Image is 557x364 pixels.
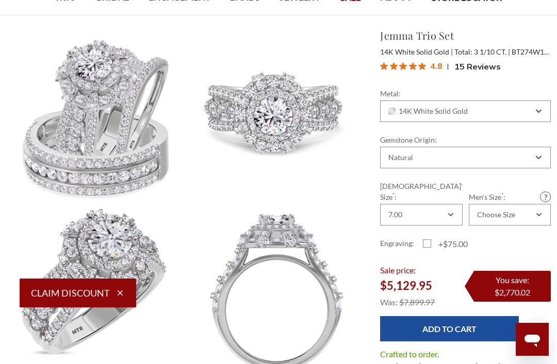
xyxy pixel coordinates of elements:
[495,275,530,297] span: You save: $2,770.02
[399,297,435,307] span: $7,899.97
[469,192,551,202] label: Men's Size :
[380,28,551,43] h1: Jemma Trio Set
[469,204,551,226] div: Combobox
[380,47,453,56] span: 14K White Solid Gold
[388,153,413,162] div: Natural
[380,134,551,145] label: Gemstone Origin:
[516,323,549,356] iframe: Button to launch messaging window
[380,279,432,292] span: $5,129.95
[525,316,551,342] a: Wish Lists
[477,211,515,219] div: Choose Size
[540,192,551,202] a: Size Guide
[60,14,71,15] button: submenu toggle
[380,88,551,99] label: Metal:
[380,147,551,168] div: Combobox
[380,181,463,202] label: [DEMOGRAPHIC_DATA]' Size :
[454,59,501,74] span: 15 Reviews
[388,107,468,115] span: 14K White Solid Gold
[107,14,118,15] button: submenu toggle
[380,238,423,250] label: Engraving:
[186,28,364,206] img: Photo of Jemma 3 1/10 ct tw. Round Solitaire Trio Set 14K White Gold [BT274WE-R070]
[380,59,501,74] button: Rated 4.8 out of 5 stars from 15 reviews. Jump to reviews.
[380,348,439,360] dt: Crafted to order.
[423,238,468,250] label: +$75.00
[295,14,305,15] button: submenu toggle
[380,265,416,275] span: Sale price:
[380,297,398,307] span: Was:
[380,204,463,226] div: Combobox
[20,279,136,307] button: Claim Discount
[7,28,185,206] img: Photo of Jemma 3 1/10 ct tw. Round Solitaire Trio Set 14K White Gold [BT274W-R070]
[240,14,250,15] button: submenu toggle
[391,14,401,15] button: submenu toggle
[174,14,185,15] button: submenu toggle
[380,100,551,122] div: Combobox
[430,59,443,72] span: 4.8
[388,211,402,219] div: 7.00
[380,316,519,341] input: Add to Cart
[454,47,510,56] span: Total: 3 1/10 CT.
